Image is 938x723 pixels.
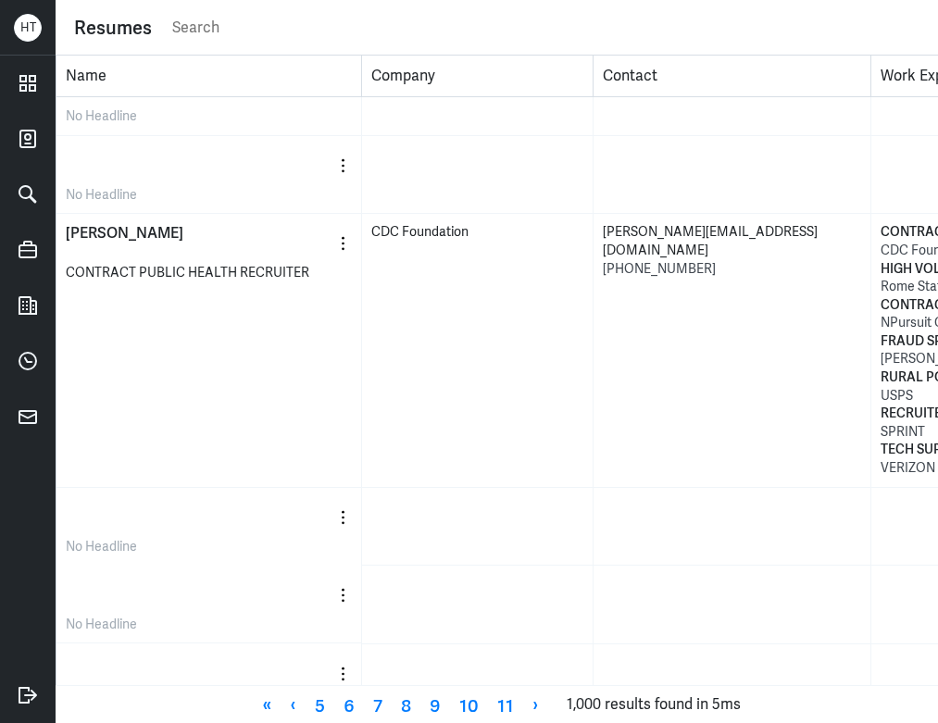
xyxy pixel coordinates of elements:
div: Name [56,56,362,96]
div: Contact [593,56,870,96]
span: [PERSON_NAME] [66,223,183,243]
a: First page [253,691,281,718]
a: Page 7 [364,691,392,718]
span: [PERSON_NAME][EMAIL_ADDRESS][DOMAIN_NAME] [603,223,818,258]
a: Page 10 [450,691,488,718]
div: Company [361,56,593,96]
div: H T [14,14,42,42]
a: Previous page [281,691,306,718]
span: No Headline [66,107,137,124]
a: Next page [523,691,548,718]
span: No Headline [66,616,137,632]
div: Resumes [74,14,152,42]
span: No Headline [66,538,137,555]
a: Page 5 [306,691,334,718]
a: Page 9 [420,691,450,718]
span: No Headline [66,186,137,203]
a: Page 6 [334,691,364,718]
span: USPS [881,387,913,404]
span: CDC Foundation [371,223,469,240]
span: 1,000 results found in 5ms [567,691,741,718]
span: CONTRACT PUBLIC HEALTH RECRUITER [66,264,309,280]
a: Page 8 [392,691,420,718]
span: SPRINT [881,423,925,440]
input: Search [170,14,919,42]
a: Page 11 [488,691,523,718]
span: [PHONE_NUMBER] [603,260,716,277]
